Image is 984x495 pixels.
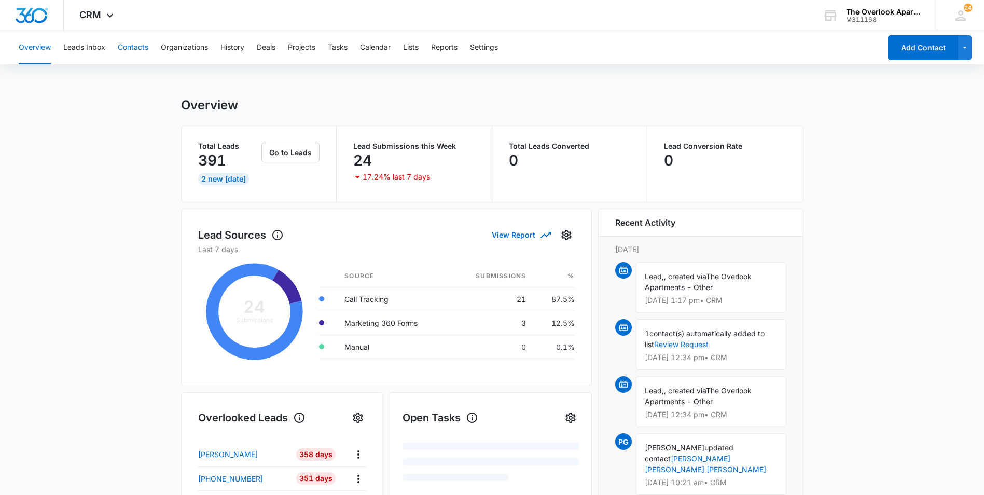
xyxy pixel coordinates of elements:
button: Actions [350,446,366,462]
button: Add Contact [888,35,958,60]
button: View Report [492,226,550,244]
div: account id [846,16,922,23]
a: Go to Leads [261,148,320,157]
th: % [534,265,574,287]
button: Tasks [328,31,348,64]
span: 24 [964,4,972,12]
span: PG [615,433,632,450]
span: 1 [645,329,649,338]
h1: Open Tasks [403,410,478,425]
p: [DATE] [615,244,786,255]
p: 17.24% last 7 days [363,173,430,181]
h1: Lead Sources [198,227,284,243]
button: Lists [403,31,419,64]
div: account name [846,8,922,16]
button: Organizations [161,31,208,64]
th: Submissions [450,265,534,287]
p: [DATE] 1:17 pm • CRM [645,297,778,304]
p: [PERSON_NAME] [198,449,258,460]
button: Actions [350,471,366,487]
div: 358 Days [296,448,336,461]
span: contact(s) automatically added to list [645,329,765,349]
a: [PERSON_NAME] [198,449,289,460]
button: Reports [431,31,458,64]
button: Settings [470,31,498,64]
p: Total Leads Converted [509,143,631,150]
h1: Overlooked Leads [198,410,306,425]
td: 0.1% [534,335,574,359]
th: Source [336,265,450,287]
span: , created via [664,272,706,281]
h1: Overview [181,98,238,113]
button: Settings [558,227,575,243]
button: Contacts [118,31,148,64]
p: 0 [509,152,518,169]
button: Deals [257,31,275,64]
button: Calendar [360,31,391,64]
td: 12.5% [534,311,574,335]
span: Lead, [645,272,664,281]
a: [PHONE_NUMBER] [198,473,289,484]
td: 21 [450,287,534,311]
div: 351 Days [296,472,336,485]
p: Lead Conversion Rate [664,143,786,150]
button: Overview [19,31,51,64]
p: [DATE] 12:34 pm • CRM [645,354,778,361]
td: Manual [336,335,450,359]
button: Go to Leads [261,143,320,162]
button: History [220,31,244,64]
a: [PERSON_NAME] [PERSON_NAME] [PERSON_NAME] [645,454,766,474]
button: Settings [350,409,366,426]
div: 2 New [DATE] [198,173,249,185]
p: [PHONE_NUMBER] [198,473,263,484]
span: , created via [664,386,706,395]
td: 0 [450,335,534,359]
td: Marketing 360 Forms [336,311,450,335]
p: Lead Submissions this Week [353,143,475,150]
h6: Recent Activity [615,216,675,229]
button: Leads Inbox [63,31,105,64]
p: 0 [664,152,673,169]
span: [PERSON_NAME] [645,443,704,452]
p: [DATE] 10:21 am • CRM [645,479,778,486]
div: notifications count [964,4,972,12]
a: Review Request [654,340,709,349]
span: Lead, [645,386,664,395]
td: 87.5% [534,287,574,311]
p: 391 [198,152,226,169]
p: Total Leads [198,143,260,150]
td: 3 [450,311,534,335]
span: CRM [79,9,101,20]
p: Last 7 days [198,244,575,255]
td: Call Tracking [336,287,450,311]
p: 24 [353,152,372,169]
p: [DATE] 12:34 pm • CRM [645,411,778,418]
button: Projects [288,31,315,64]
button: Settings [562,409,579,426]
